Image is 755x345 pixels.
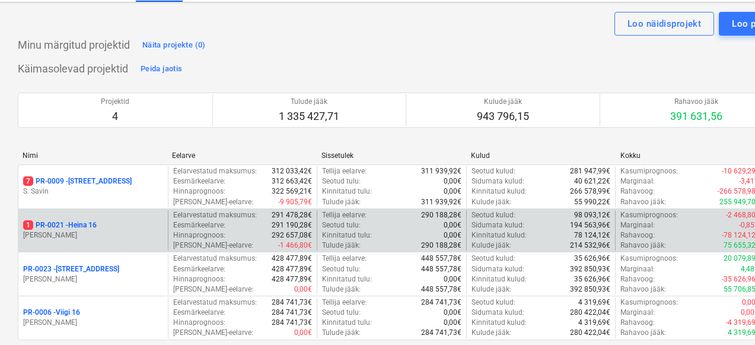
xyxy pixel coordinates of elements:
p: Sidumata kulud : [472,220,524,230]
p: 392 850,93€ [570,284,610,295]
p: Kasumiprognoos : [620,297,678,308]
p: Eelarvestatud maksumus : [173,254,257,264]
p: [PERSON_NAME]-eelarve : [173,240,253,251]
p: Hinnaprognoos : [173,230,225,240]
p: Seotud kulud : [472,166,515,176]
p: 280 422,04€ [570,308,610,318]
p: PR-0009 - [STREET_ADDRESS] [23,176,132,186]
p: Kasumiprognoos : [620,166,678,176]
p: Tulude jääk : [322,240,361,251]
p: Hinnaprognoos : [173,318,225,328]
p: Tellija eelarve : [322,166,367,176]
p: 0,00€ [444,230,461,240]
p: 98 093,12€ [574,210,610,220]
p: Tellija eelarve : [322,297,367,308]
p: PR-0023 - [STREET_ADDRESS] [23,264,119,274]
p: Sidumata kulud : [472,308,524,318]
button: Peida jaotis [138,59,185,78]
p: Tulude jääk [279,97,339,107]
p: Marginaal : [620,176,655,186]
p: Seotud kulud : [472,297,515,308]
p: Seotud tulu : [322,220,361,230]
div: Eelarve [172,151,312,160]
p: Kulude jääk : [472,240,511,251]
p: 291 190,28€ [272,220,312,230]
p: [PERSON_NAME] [23,274,163,284]
p: 0,00€ [444,274,461,284]
p: Minu märgitud projektid [18,38,130,52]
p: Rahavoog : [620,318,655,328]
p: 322 569,21€ [272,186,312,197]
p: 78 124,12€ [574,230,610,240]
p: Eesmärkeelarve : [173,176,225,186]
p: Tellija eelarve : [322,210,367,220]
p: Seotud tulu : [322,308,361,318]
p: Tulude jääk : [322,284,361,295]
p: 4 319,69€ [578,297,610,308]
p: 312 663,42€ [272,176,312,186]
p: 4 [101,109,129,124]
p: Rahavoo jääk : [620,197,666,207]
p: 311 939,92€ [421,197,461,207]
p: 448 557,78€ [421,284,461,295]
p: Tulude jääk : [322,197,361,207]
p: Tulude jääk : [322,328,361,338]
p: Marginaal : [620,308,655,318]
p: Kinnitatud kulud : [472,318,527,328]
p: 280 422,04€ [570,328,610,338]
p: 1 335 427,71 [279,109,339,124]
div: Kulud [471,151,611,160]
div: 7PR-0009 -[STREET_ADDRESS]S. Savin [23,176,163,197]
div: PR-0006 -Viigi 16[PERSON_NAME] [23,308,163,328]
p: 4 319,69€ [578,318,610,328]
div: Nimi [23,151,163,160]
p: 0,00€ [444,220,461,230]
p: Rahavoo jääk : [620,284,666,295]
p: 0,00€ [294,284,312,295]
p: 284 741,73€ [421,297,461,308]
p: 391 631,56 [670,109,722,124]
p: 448 557,78€ [421,264,461,274]
p: 428 477,89€ [272,274,312,284]
p: Kinnitatud tulu : [322,230,372,240]
p: Kinnitatud kulud : [472,230,527,240]
p: 290 188,28€ [421,240,461,251]
p: [PERSON_NAME]-eelarve : [173,197,253,207]
p: PR-0006 - Viigi 16 [23,308,80,318]
p: Eelarvestatud maksumus : [173,210,257,220]
iframe: Chat Widget [696,288,755,345]
p: Projektid [101,97,129,107]
p: Kinnitatud tulu : [322,186,372,197]
div: Sissetulek [321,151,461,160]
p: Eesmärkeelarve : [173,264,225,274]
p: -9 905,79€ [278,197,312,207]
p: Marginaal : [620,264,655,274]
p: Kinnitatud tulu : [322,274,372,284]
p: Seotud tulu : [322,176,361,186]
p: 290 188,28€ [421,210,461,220]
button: Näita projekte (0) [139,36,209,55]
p: 284 741,73€ [272,308,312,318]
p: [PERSON_NAME] [23,230,163,240]
div: PR-0023 -[STREET_ADDRESS][PERSON_NAME] [23,264,163,284]
p: Seotud kulud : [472,254,515,264]
p: [PERSON_NAME]-eelarve : [173,284,253,295]
p: Rahavoog : [620,186,655,197]
p: 0,00€ [444,186,461,197]
p: 194 563,96€ [570,220,610,230]
p: 292 657,08€ [272,230,312,240]
p: Marginaal : [620,220,655,230]
p: -1 466,80€ [278,240,312,251]
p: 284 741,73€ [272,318,312,328]
p: 266 578,99€ [570,186,610,197]
p: Käimasolevad projektid [18,62,128,76]
p: Tellija eelarve : [322,254,367,264]
p: 311 939,92€ [421,166,461,176]
p: 0,00€ [444,308,461,318]
p: 281 947,99€ [570,166,610,176]
p: 214 532,96€ [570,240,610,251]
p: 428 477,89€ [272,254,312,264]
p: 0,00€ [294,328,312,338]
p: Kasumiprognoos : [620,210,678,220]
